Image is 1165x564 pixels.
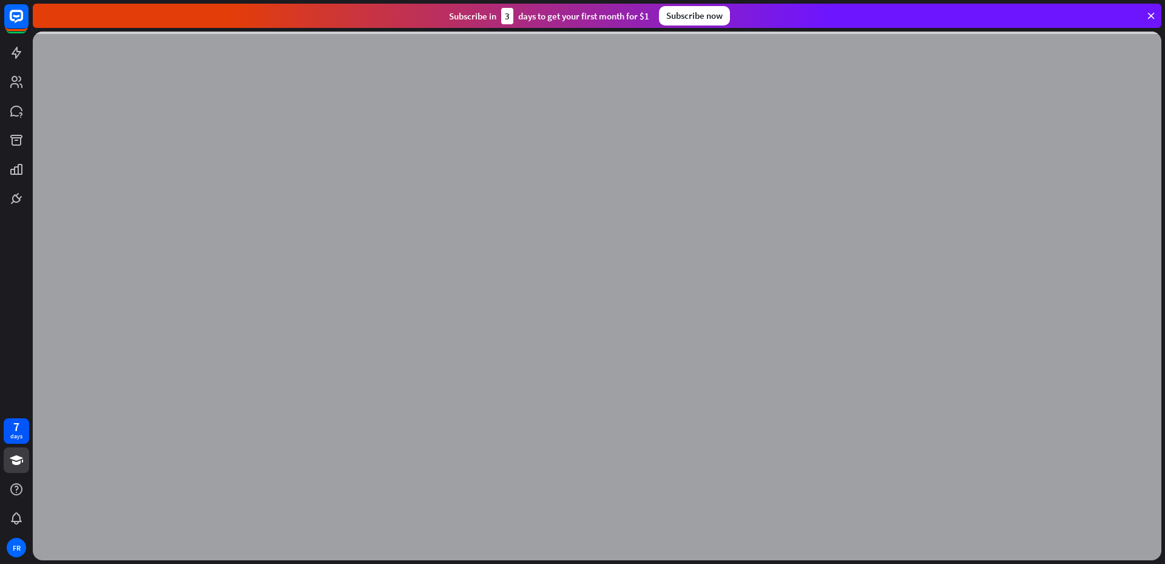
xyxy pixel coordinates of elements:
div: Subscribe in days to get your first month for $1 [449,8,649,24]
div: days [10,432,22,441]
div: 3 [501,8,513,24]
a: 7 days [4,418,29,444]
div: Subscribe now [659,6,730,25]
div: FR [7,538,26,557]
div: 7 [13,421,19,432]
